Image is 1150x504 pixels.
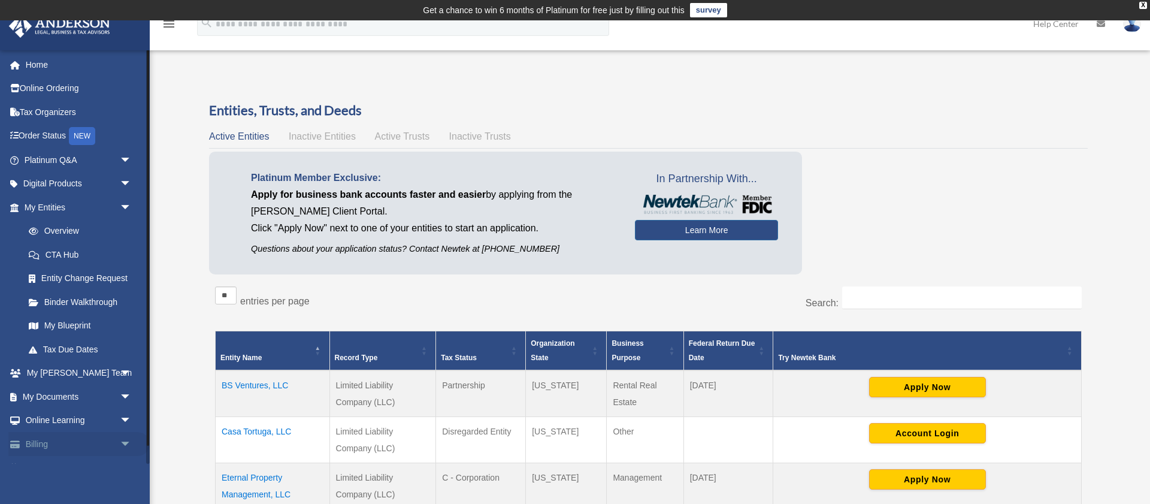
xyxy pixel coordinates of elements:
th: Record Type: Activate to sort [329,331,436,370]
th: Try Newtek Bank : Activate to sort [773,331,1082,370]
span: arrow_drop_down [120,409,144,433]
span: Federal Return Due Date [689,339,755,362]
button: Apply Now [869,377,986,397]
a: Online Learningarrow_drop_down [8,409,150,433]
span: Record Type [335,354,378,362]
span: Entity Name [220,354,262,362]
a: Learn More [635,220,778,240]
p: Questions about your application status? Contact Newtek at [PHONE_NUMBER] [251,242,617,256]
a: Order StatusNEW [8,124,150,149]
a: My Entitiesarrow_drop_down [8,195,144,219]
p: by applying from the [PERSON_NAME] Client Portal. [251,186,617,220]
td: Limited Liability Company (LLC) [329,417,436,463]
img: User Pic [1123,15,1141,32]
span: arrow_drop_down [120,432,144,457]
div: Get a chance to win 6 months of Platinum for free just by filling out this [423,3,685,17]
img: Anderson Advisors Platinum Portal [5,14,114,38]
a: Platinum Q&Aarrow_drop_down [8,148,150,172]
th: Federal Return Due Date: Activate to sort [683,331,773,370]
th: Entity Name: Activate to invert sorting [216,331,330,370]
span: arrow_drop_down [120,148,144,173]
button: Account Login [869,423,986,443]
img: NewtekBankLogoSM.png [641,195,772,214]
i: menu [162,17,176,31]
a: My [PERSON_NAME] Teamarrow_drop_down [8,361,150,385]
label: entries per page [240,296,310,306]
td: Other [607,417,683,463]
div: close [1139,2,1147,9]
a: CTA Hub [17,243,144,267]
td: Partnership [436,370,526,417]
td: Disregarded Entity [436,417,526,463]
td: BS Ventures, LLC [216,370,330,417]
a: Online Ordering [8,77,150,101]
span: In Partnership With... [635,170,778,189]
a: My Documentsarrow_drop_down [8,385,150,409]
p: Click "Apply Now" next to one of your entities to start an application. [251,220,617,237]
a: survey [690,3,727,17]
td: Limited Liability Company (LLC) [329,370,436,417]
a: Entity Change Request [17,267,144,291]
td: [DATE] [683,370,773,417]
th: Organization State: Activate to sort [526,331,607,370]
th: Tax Status: Activate to sort [436,331,526,370]
h3: Entities, Trusts, and Deeds [209,101,1088,120]
a: Billingarrow_drop_down [8,432,150,456]
td: Casa Tortuga, LLC [216,417,330,463]
label: Search: [806,298,839,308]
a: Tax Organizers [8,100,150,124]
a: Home [8,53,150,77]
div: Try Newtek Bank [778,351,1063,365]
a: Tax Due Dates [17,337,144,361]
span: arrow_drop_down [120,195,144,220]
div: NEW [69,127,95,145]
a: Account Login [869,428,986,437]
a: menu [162,21,176,31]
a: Events Calendar [8,456,150,480]
span: Inactive Entities [289,131,356,141]
button: Apply Now [869,469,986,490]
p: Platinum Member Exclusive: [251,170,617,186]
a: Overview [17,219,138,243]
td: Rental Real Estate [607,370,683,417]
span: Tax Status [441,354,477,362]
span: Inactive Trusts [449,131,511,141]
a: Digital Productsarrow_drop_down [8,172,150,196]
span: Apply for business bank accounts faster and easier [251,189,486,200]
span: Active Entities [209,131,269,141]
span: Active Trusts [375,131,430,141]
i: search [200,16,213,29]
span: arrow_drop_down [120,172,144,197]
span: Business Purpose [612,339,643,362]
a: My Blueprint [17,314,144,338]
span: Organization State [531,339,574,362]
td: [US_STATE] [526,370,607,417]
span: arrow_drop_down [120,361,144,386]
span: arrow_drop_down [120,385,144,409]
a: Binder Walkthrough [17,290,144,314]
th: Business Purpose: Activate to sort [607,331,683,370]
td: [US_STATE] [526,417,607,463]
